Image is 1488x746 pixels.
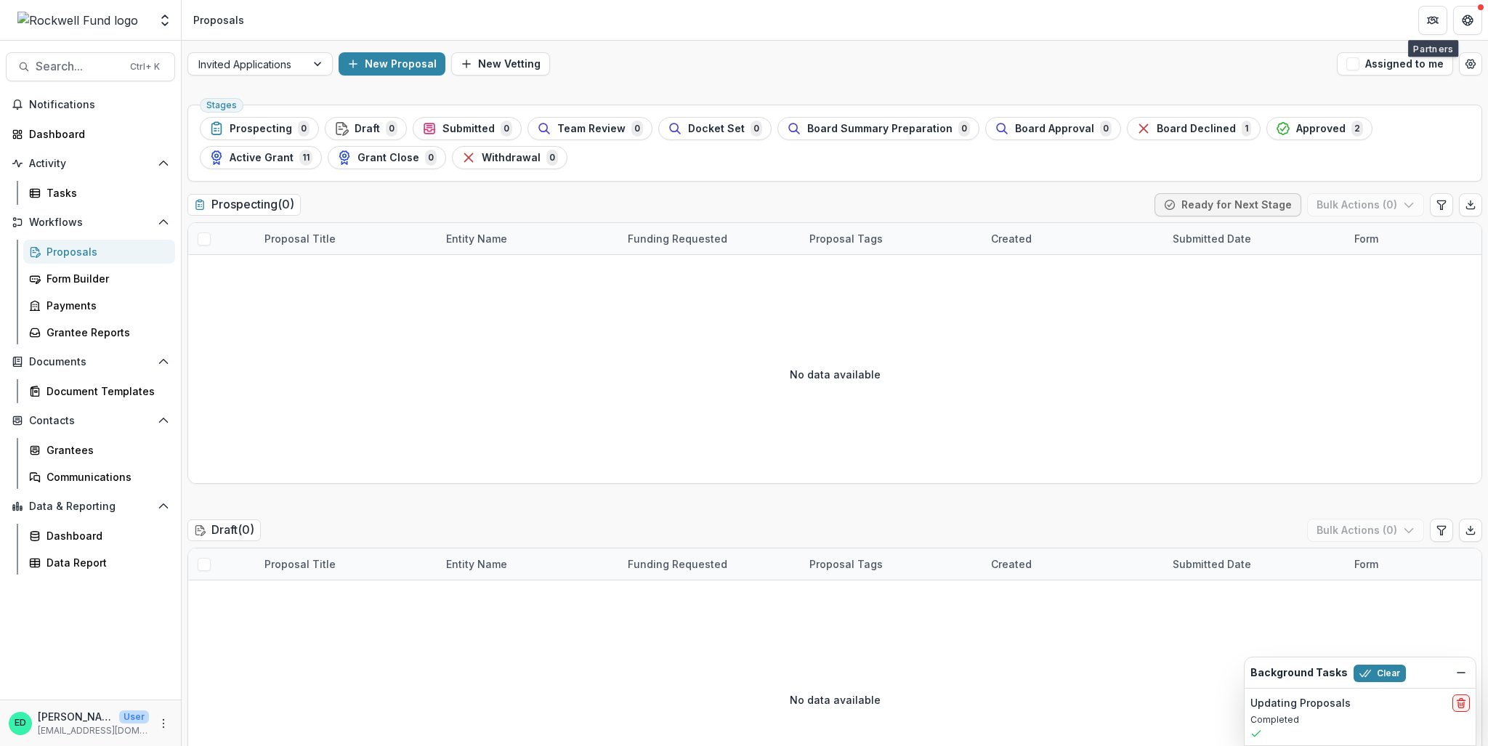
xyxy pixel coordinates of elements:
[437,231,516,246] div: Entity Name
[982,223,1164,254] div: Created
[23,465,175,489] a: Communications
[619,231,736,246] div: Funding Requested
[386,121,397,137] span: 0
[155,6,175,35] button: Open entity switcher
[1453,6,1482,35] button: Get Help
[1242,121,1251,137] span: 1
[1351,121,1363,137] span: 2
[658,117,772,140] button: Docket Set0
[15,718,26,728] div: Estevan D. Delgado
[1354,665,1406,682] button: Clear
[801,548,982,580] div: Proposal Tags
[36,60,121,73] span: Search...
[46,325,163,340] div: Grantee Reports
[6,211,175,234] button: Open Workflows
[619,223,801,254] div: Funding Requested
[23,379,175,403] a: Document Templates
[256,548,437,580] div: Proposal Title
[1157,123,1236,135] span: Board Declined
[187,9,250,31] nav: breadcrumb
[751,121,762,137] span: 0
[339,52,445,76] button: New Proposal
[193,12,244,28] div: Proposals
[1250,697,1351,710] h2: Updating Proposals
[1164,548,1346,580] div: Submitted Date
[17,12,138,29] img: Rockwell Fund logo
[6,350,175,373] button: Open Documents
[442,123,495,135] span: Submitted
[46,469,163,485] div: Communications
[1296,123,1346,135] span: Approved
[437,223,619,254] div: Entity Name
[1452,694,1470,712] button: delete
[6,152,175,175] button: Open Activity
[1164,223,1346,254] div: Submitted Date
[1346,231,1387,246] div: Form
[29,415,152,427] span: Contacts
[801,223,982,254] div: Proposal Tags
[619,556,736,572] div: Funding Requested
[46,271,163,286] div: Form Builder
[256,223,437,254] div: Proposal Title
[1459,193,1482,216] button: Export table data
[46,555,163,570] div: Data Report
[357,152,419,164] span: Grant Close
[23,181,175,205] a: Tasks
[29,126,163,142] div: Dashboard
[1155,193,1301,216] button: Ready for Next Stage
[6,122,175,146] a: Dashboard
[801,556,891,572] div: Proposal Tags
[1459,519,1482,542] button: Export table data
[790,367,881,382] p: No data available
[1100,121,1112,137] span: 0
[23,293,175,317] a: Payments
[127,59,163,75] div: Ctrl + K
[807,123,953,135] span: Board Summary Preparation
[1452,664,1470,681] button: Dismiss
[155,715,172,732] button: More
[985,117,1121,140] button: Board Approval0
[1337,52,1453,76] button: Assigned to me
[23,320,175,344] a: Grantee Reports
[46,185,163,200] div: Tasks
[619,548,801,580] div: Funding Requested
[688,123,745,135] span: Docket Set
[1307,519,1424,542] button: Bulk Actions (0)
[790,692,881,708] p: No data available
[501,121,512,137] span: 0
[119,710,149,723] p: User
[982,231,1040,246] div: Created
[1266,117,1372,140] button: Approved2
[437,556,516,572] div: Entity Name
[298,121,310,137] span: 0
[23,240,175,264] a: Proposals
[29,216,152,229] span: Workflows
[1015,123,1094,135] span: Board Approval
[206,100,237,110] span: Stages
[46,528,163,543] div: Dashboard
[557,123,626,135] span: Team Review
[355,123,380,135] span: Draft
[23,267,175,291] a: Form Builder
[6,93,175,116] button: Notifications
[23,551,175,575] a: Data Report
[29,158,152,170] span: Activity
[1307,193,1424,216] button: Bulk Actions (0)
[46,384,163,399] div: Document Templates
[1164,231,1260,246] div: Submitted Date
[23,524,175,548] a: Dashboard
[777,117,979,140] button: Board Summary Preparation0
[46,298,163,313] div: Payments
[1418,6,1447,35] button: Partners
[230,123,292,135] span: Prospecting
[46,244,163,259] div: Proposals
[451,52,550,76] button: New Vetting
[6,495,175,518] button: Open Data & Reporting
[546,150,558,166] span: 0
[1127,117,1261,140] button: Board Declined1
